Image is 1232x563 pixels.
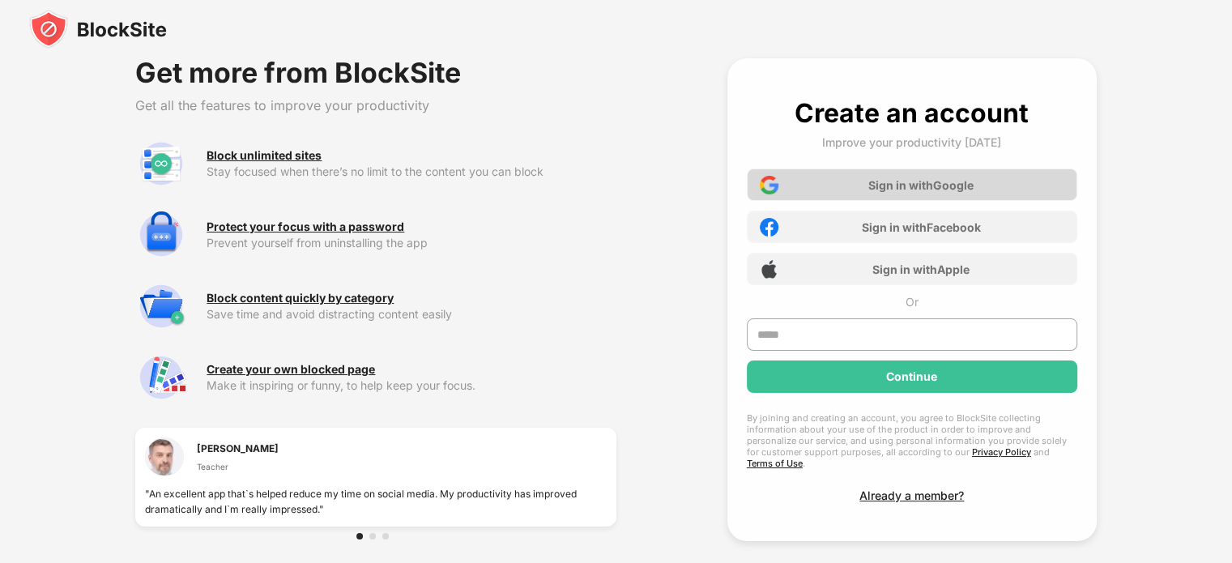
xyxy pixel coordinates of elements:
div: Or [906,295,919,309]
div: Save time and avoid distracting content easily [207,308,616,321]
div: Sign in with Apple [872,262,970,276]
div: "An excellent app that`s helped reduce my time on social media. My productivity has improved dram... [145,486,606,517]
img: premium-unlimited-blocklist.svg [135,138,187,190]
div: Stay focused when there’s no limit to the content you can block [207,165,616,178]
div: Already a member? [859,488,964,502]
div: [PERSON_NAME] [197,441,279,456]
img: testimonial-1.jpg [145,437,184,476]
div: Continue [886,370,937,383]
div: Prevent yourself from uninstalling the app [207,237,616,250]
div: Block unlimited sites [207,149,322,162]
img: premium-category.svg [135,280,187,332]
img: blocksite-icon-black.svg [29,10,167,49]
div: Improve your productivity [DATE] [822,135,1001,149]
img: google-icon.png [760,176,778,194]
a: Privacy Policy [972,446,1031,458]
div: Get more from BlockSite [135,58,616,87]
div: Get all the features to improve your productivity [135,97,616,113]
img: premium-password-protection.svg [135,209,187,261]
img: facebook-icon.png [760,218,778,237]
div: Make it inspiring or funny, to help keep your focus. [207,379,616,392]
div: Block content quickly by category [207,292,394,305]
div: Protect your focus with a password [207,220,404,233]
div: Sign in with Google [868,178,974,192]
div: By joining and creating an account, you agree to BlockSite collecting information about your use ... [747,412,1077,469]
img: apple-icon.png [760,260,778,279]
img: premium-customize-block-page.svg [135,352,187,403]
div: Sign in with Facebook [862,220,981,234]
div: Create your own blocked page [207,363,375,376]
div: Create an account [795,97,1029,129]
a: Terms of Use [747,458,803,469]
div: Teacher [197,460,279,473]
